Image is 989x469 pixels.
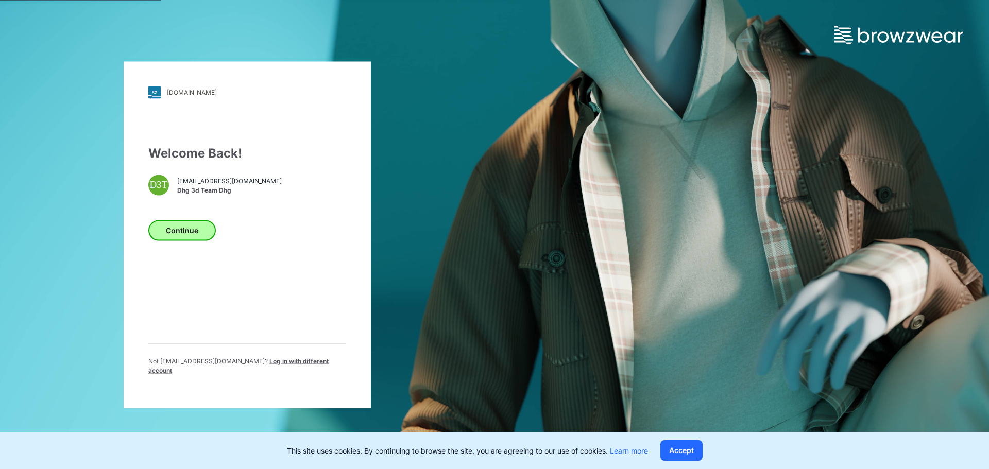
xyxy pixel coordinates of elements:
button: Accept [660,440,703,461]
img: svg+xml;base64,PHN2ZyB3aWR0aD0iMjgiIGhlaWdodD0iMjgiIHZpZXdCb3g9IjAgMCAyOCAyOCIgZmlsbD0ibm9uZSIgeG... [148,86,161,98]
a: Learn more [610,446,648,455]
span: Dhg 3d Team Dhg [177,186,282,195]
a: [DOMAIN_NAME] [148,86,346,98]
button: Continue [148,220,216,240]
div: Welcome Back! [148,144,346,162]
div: D3T [148,175,169,195]
div: [DOMAIN_NAME] [167,89,217,96]
p: This site uses cookies. By continuing to browse the site, you are agreeing to our use of cookies. [287,445,648,456]
img: browzwear-logo.73288ffb.svg [834,26,963,44]
p: Not [EMAIL_ADDRESS][DOMAIN_NAME] ? [148,356,346,375]
span: [EMAIL_ADDRESS][DOMAIN_NAME] [177,177,282,186]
